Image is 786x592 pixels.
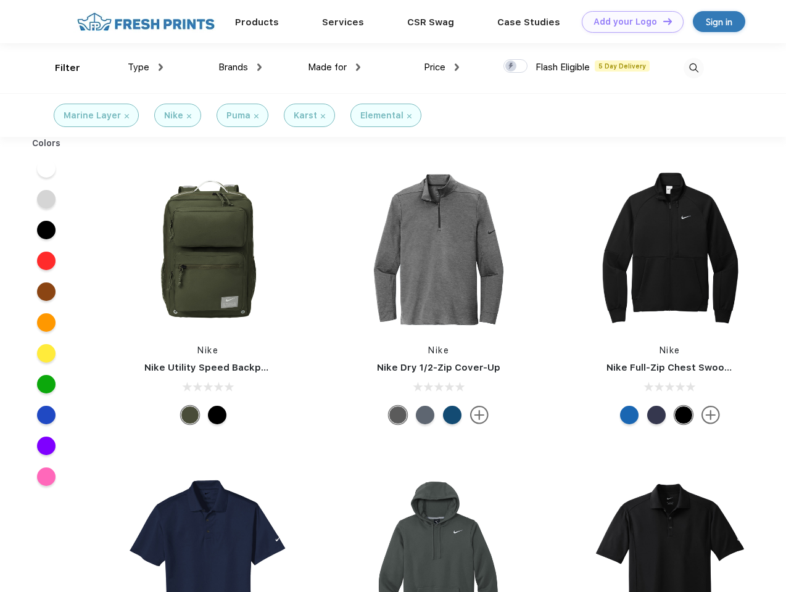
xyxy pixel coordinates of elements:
div: Black [208,406,226,424]
span: Flash Eligible [536,62,590,73]
div: Karst [294,109,317,122]
img: func=resize&h=266 [357,168,521,332]
img: filter_cancel.svg [321,114,325,118]
div: Gym Blue [443,406,461,424]
a: CSR Swag [407,17,454,28]
div: Cargo Khaki [181,406,199,424]
a: Services [322,17,364,28]
img: filter_cancel.svg [187,114,191,118]
span: Made for [308,62,347,73]
div: Add your Logo [594,17,657,27]
span: Brands [218,62,248,73]
img: filter_cancel.svg [407,114,412,118]
div: Elemental [360,109,403,122]
img: func=resize&h=266 [588,168,752,332]
a: Nike [660,345,681,355]
a: Nike Utility Speed Backpack [144,362,278,373]
img: desktop_search.svg [684,58,704,78]
a: Nike [197,345,218,355]
img: filter_cancel.svg [125,114,129,118]
div: Filter [55,61,80,75]
div: Royal [620,406,639,424]
a: Sign in [693,11,745,32]
a: Nike Dry 1/2-Zip Cover-Up [377,362,500,373]
img: func=resize&h=266 [126,168,290,332]
a: Nike [428,345,449,355]
div: Midnight Navy [647,406,666,424]
span: 5 Day Delivery [595,60,650,72]
img: more.svg [701,406,720,424]
span: Price [424,62,445,73]
img: dropdown.png [356,64,360,71]
a: Nike Full-Zip Chest Swoosh Jacket [606,362,771,373]
div: Marine Layer [64,109,121,122]
a: Products [235,17,279,28]
div: Navy Heather [416,406,434,424]
img: filter_cancel.svg [254,114,259,118]
span: Type [128,62,149,73]
img: fo%20logo%202.webp [73,11,218,33]
img: dropdown.png [159,64,163,71]
div: Sign in [706,15,732,29]
div: Colors [23,137,70,150]
img: dropdown.png [455,64,459,71]
img: more.svg [470,406,489,424]
img: DT [663,18,672,25]
div: Puma [226,109,250,122]
div: Black Heather [389,406,407,424]
div: Black [674,406,693,424]
img: dropdown.png [257,64,262,71]
div: Nike [164,109,183,122]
